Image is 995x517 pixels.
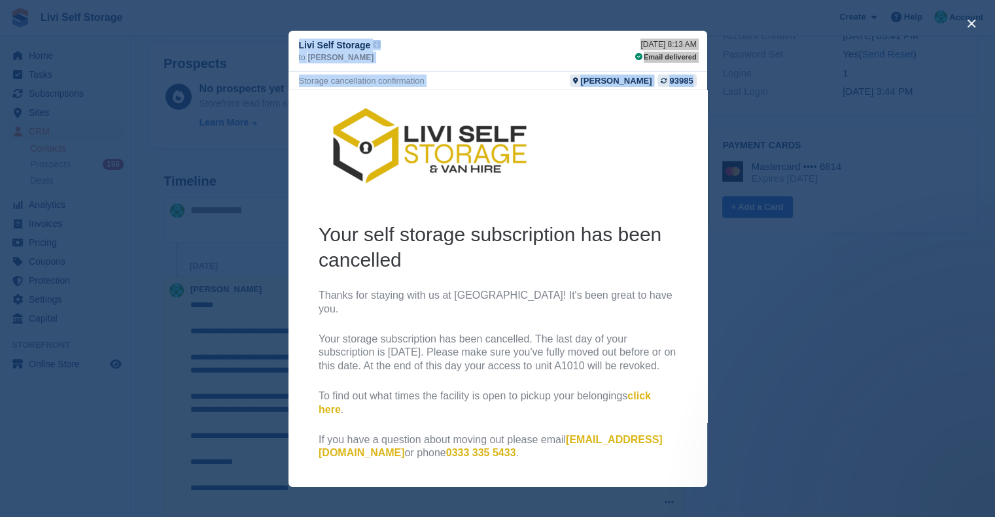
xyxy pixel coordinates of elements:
a: 93985 [657,75,696,87]
p: If you have a question about moving out please email or phone . [30,343,389,371]
div: Storage cancellation confirmation [299,75,425,87]
button: close [961,13,982,34]
div: 93985 [669,75,693,87]
p: Thanks for staying with us at [GEOGRAPHIC_DATA]! It's been great to have you. [30,199,389,226]
p: To find out what times the facility is open to pickup your belongings . [30,299,389,327]
span: to [299,52,305,63]
a: [PERSON_NAME] [570,75,655,87]
img: Livi Self Storage Logo [30,11,253,100]
p: Your storage subscription has been cancelled. The last day of your subscription is [DATE]. Please... [30,242,389,283]
span: Livi Self Storage [299,39,371,52]
span: [PERSON_NAME] [308,52,374,63]
h2: Your self storage subscription has been cancelled [30,131,389,182]
img: icon-info-grey-7440780725fd019a000dd9b08b2336e03edf1995a4989e88bcd33f0948082b44.svg [373,41,381,48]
div: Email delivered [635,52,697,63]
a: click here [30,300,362,325]
a: 0333 335 5433 [158,357,228,368]
div: [PERSON_NAME] [580,75,652,87]
div: [DATE] 8:13 AM [635,39,697,50]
